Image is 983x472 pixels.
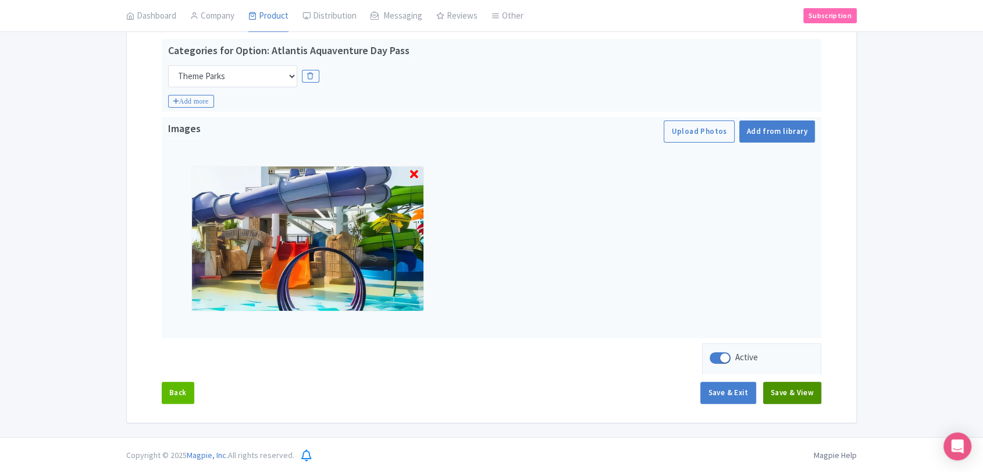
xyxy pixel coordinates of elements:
a: Subscription [803,8,857,23]
button: Save & Exit [700,382,756,404]
div: Copyright © 2025 All rights reserved. [119,449,301,462]
a: Add from library [739,120,815,143]
button: Back [162,382,194,404]
span: Images [168,120,201,139]
button: Save & View [763,382,821,404]
i: Add more [168,95,214,108]
a: Magpie Help [814,450,857,460]
img: ekyf6x6d8qpx83zwlnzm.webp [191,166,424,311]
div: Open Intercom Messenger [943,432,971,460]
span: Magpie, Inc. [187,450,228,460]
div: Categories for Option: Atlantis Aquaventure Day Pass [168,44,409,58]
button: Upload Photos [664,120,734,143]
div: Active [735,351,758,364]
